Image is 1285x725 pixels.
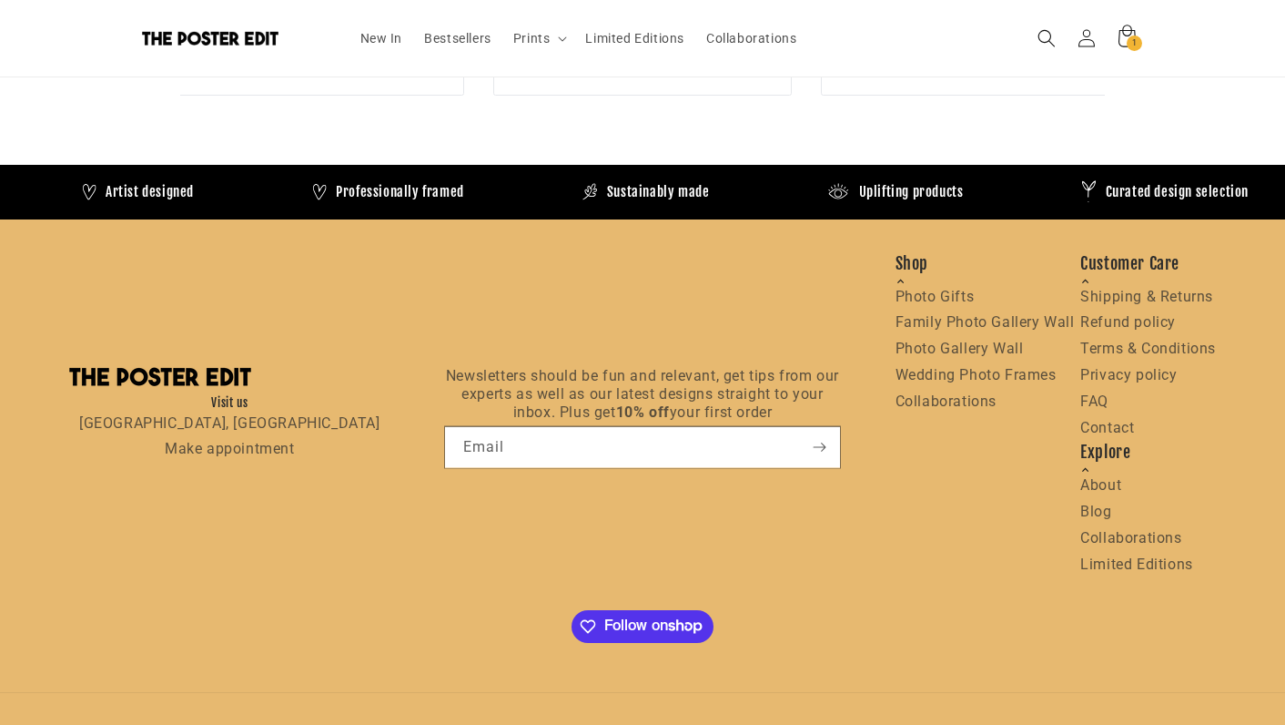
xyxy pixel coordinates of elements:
[424,30,491,46] span: Bestsellers
[895,313,1075,331] a: Family Photo Gallery Wall
[895,288,975,305] a: Photo Gifts
[1103,183,1246,201] h4: Curated design selection
[706,30,796,46] span: Collaborations
[1080,288,1213,305] a: Shipping & Returns
[1080,529,1181,546] a: Collaborations
[349,19,414,57] a: New In
[1080,419,1134,436] a: Contact
[895,340,1024,357] a: Photo Gallery Wall
[800,425,840,468] button: Subscribe
[1080,503,1111,520] a: Blog
[69,367,251,386] img: The Poster Edit
[574,19,695,57] a: Limited Editions
[616,403,670,420] span: 10% off
[856,183,961,201] h4: Uplifting products
[695,19,807,57] a: Collaborations
[1080,556,1193,573] a: Limited Editions
[1080,366,1177,383] a: Privacy policy
[136,25,331,53] a: The Poster Edit
[605,183,708,201] h4: Sustainably made
[69,395,390,411] h5: Visit us
[444,366,840,421] p: Newsletters should be fun and relevant, get tips from our experts as well as our latest designs s...
[895,366,1057,383] a: Wedding Photo Frames
[1132,36,1138,51] span: 1
[585,30,684,46] span: Limited Editions
[502,19,575,57] summary: Prints
[413,19,502,57] a: Bestsellers
[360,30,403,46] span: New In
[142,31,278,46] img: The Poster Edit
[1080,313,1176,331] a: Refund policy
[69,411,390,437] p: [GEOGRAPHIC_DATA], [GEOGRAPHIC_DATA]
[895,253,1075,284] span: Shop
[1080,340,1216,357] a: Terms & Conditions
[513,30,551,46] span: Prints
[1080,253,1216,284] span: Customer Care
[895,393,997,410] a: Collaborations
[165,440,295,457] a: Make appointment
[104,183,192,201] h4: Artist designed
[408,272,876,558] svg: <__hrp__ xmlns="" data-ext-id="eanggfilgoajaocelnaflolkadkeghjp">
[1080,442,1216,473] span: Explore
[334,183,462,201] h4: Professionally framed
[971,561,1276,716] iframe: Chatra live chat
[1080,476,1121,494] a: About
[1027,18,1067,58] summary: Search
[1080,393,1108,410] a: FAQ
